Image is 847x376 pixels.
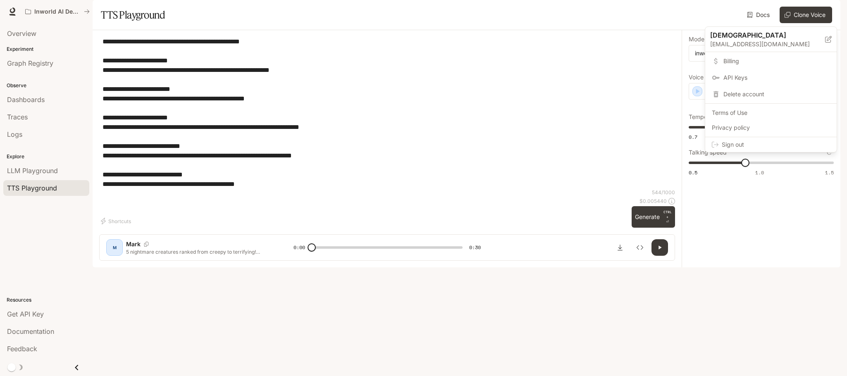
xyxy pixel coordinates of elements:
a: Billing [707,54,835,69]
p: [EMAIL_ADDRESS][DOMAIN_NAME] [710,40,825,48]
a: Privacy policy [707,120,835,135]
div: Delete account [707,87,835,102]
a: Terms of Use [707,105,835,120]
span: API Keys [723,74,830,82]
span: Privacy policy [712,124,830,132]
span: Terms of Use [712,109,830,117]
span: Sign out [722,140,830,149]
p: [DEMOGRAPHIC_DATA] [710,30,812,40]
span: Delete account [723,90,830,98]
span: Billing [723,57,830,65]
a: API Keys [707,70,835,85]
div: Sign out [705,137,837,152]
div: [DEMOGRAPHIC_DATA][EMAIL_ADDRESS][DOMAIN_NAME] [705,27,837,52]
